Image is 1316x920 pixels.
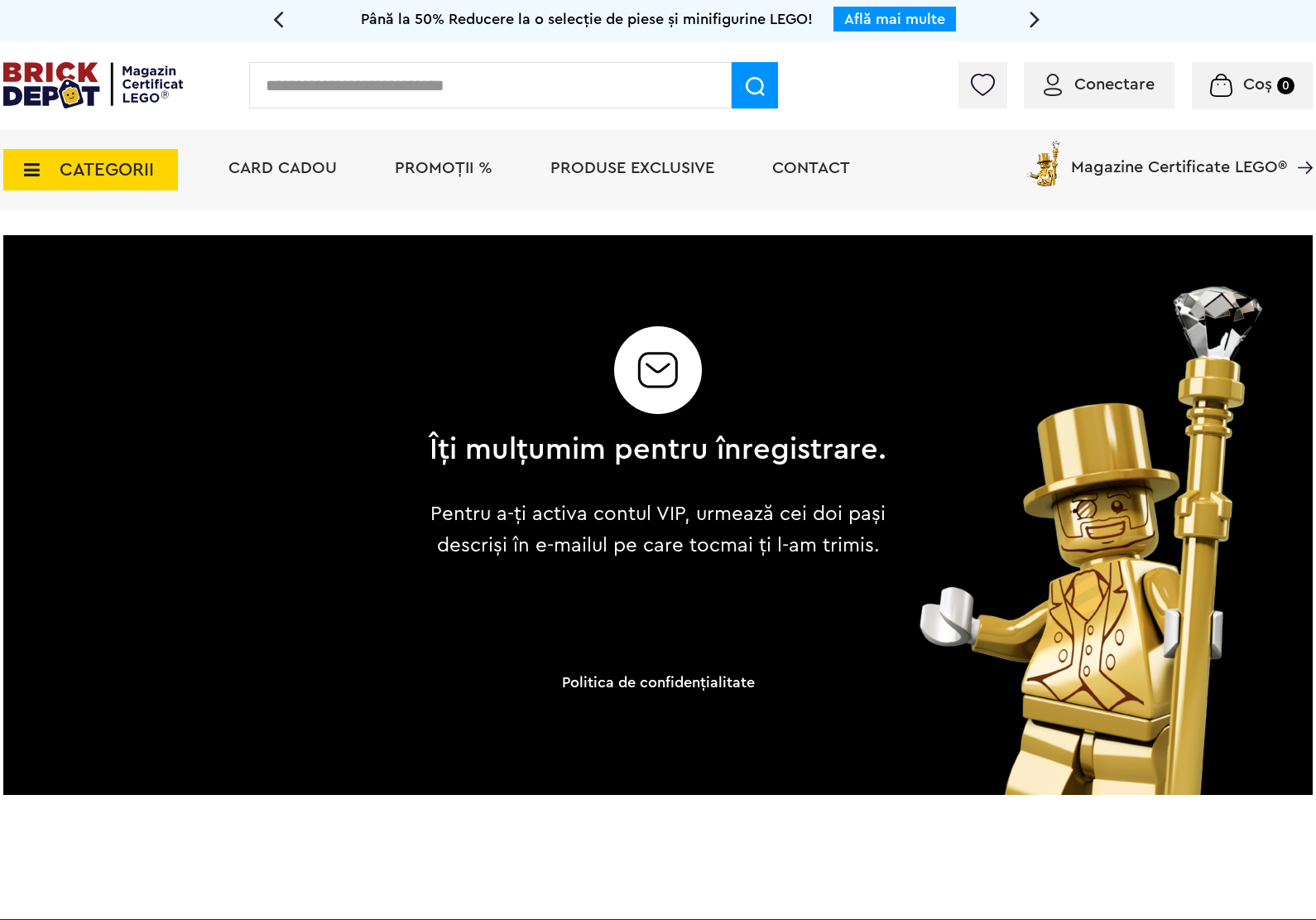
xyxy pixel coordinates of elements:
[60,161,154,179] span: CATEGORII
[1287,137,1313,154] a: Magazine Certificate LEGO®
[430,434,887,465] h2: Îți mulțumim pentru înregistrare.
[1071,137,1287,176] span: Magazine Certificate LEGO®
[844,12,945,26] a: Află mai multe
[1243,76,1272,93] span: Coș
[228,160,337,176] a: Card Cadou
[1044,76,1155,93] a: Conectare
[562,675,755,690] a: Politica de confidenţialitate
[1074,76,1155,93] span: Conectare
[772,160,850,176] a: Contact
[395,160,492,176] a: PROMOȚII %
[550,160,714,176] a: Produse exclusive
[361,12,813,26] span: Până la 50% Reducere la o selecție de piese și minifigurine LEGO!
[1277,77,1294,94] small: 0
[417,499,900,561] p: Pentru a-ți activa contul VIP, urmează cei doi pași descriși în e-mailul pe care tocmai ți l-am t...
